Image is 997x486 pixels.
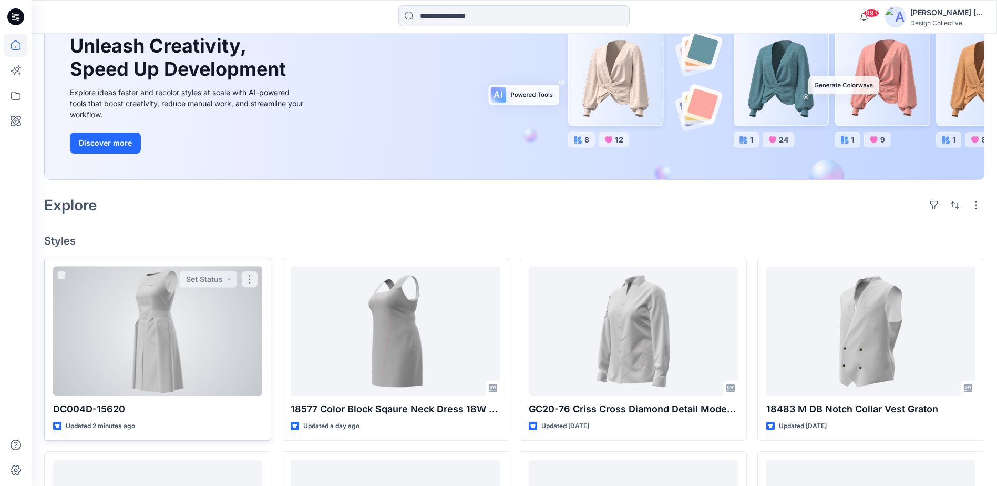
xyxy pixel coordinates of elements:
[291,267,500,396] a: 18577 Color Block Sqaure Neck Dress 18W G2E
[44,235,984,247] h4: Styles
[44,197,97,214] h2: Explore
[766,402,975,417] p: 18483 M DB Notch Collar Vest Graton
[70,35,291,80] h1: Unleash Creativity, Speed Up Development
[864,9,879,17] span: 99+
[53,267,262,396] a: DC004D-15620
[53,402,262,417] p: DC004D-15620
[70,133,141,154] button: Discover more
[70,133,306,154] a: Discover more
[66,421,135,432] p: Updated 2 minutes ago
[529,402,738,417] p: GC20-76 Criss Cross Diamond Detail Modern Blouse LS
[70,87,306,120] div: Explore ideas faster and recolor styles at scale with AI-powered tools that boost creativity, red...
[529,267,738,396] a: GC20-76 Criss Cross Diamond Detail Modern Blouse LS
[541,421,589,432] p: Updated [DATE]
[910,6,984,19] div: [PERSON_NAME] [PERSON_NAME]
[779,421,827,432] p: Updated [DATE]
[766,267,975,396] a: 18483 M DB Notch Collar Vest Graton
[885,6,906,27] img: avatar
[303,421,359,432] p: Updated a day ago
[910,19,984,27] div: Design Collective
[291,402,500,417] p: 18577 Color Block Sqaure Neck Dress 18W G2E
